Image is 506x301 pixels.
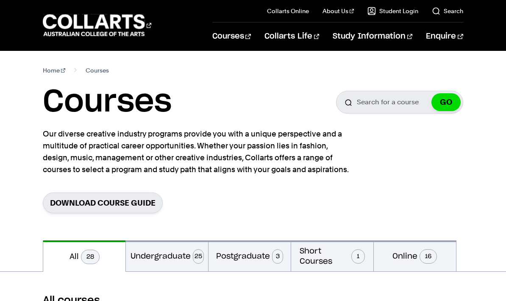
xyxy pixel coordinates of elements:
[43,192,163,213] a: Download Course Guide
[432,7,463,15] a: Search
[43,64,65,76] a: Home
[209,240,291,271] button: Postgraduate3
[323,7,354,15] a: About Us
[291,240,373,271] button: Short Courses1
[426,22,463,50] a: Enquire
[43,128,352,176] p: Our diverse creative industry programs provide you with a unique perspective and a multitude of p...
[212,22,251,50] a: Courses
[351,249,364,264] span: 1
[126,240,208,271] button: Undergraduate25
[333,22,412,50] a: Study Information
[264,22,319,50] a: Collarts Life
[374,240,456,271] button: Online16
[336,91,463,114] input: Search for a course
[367,7,418,15] a: Student Login
[272,249,283,264] span: 3
[193,249,204,264] span: 25
[267,7,309,15] a: Collarts Online
[43,240,125,272] button: All28
[431,93,461,111] button: GO
[43,13,151,37] div: Go to homepage
[86,64,109,76] span: Courses
[43,83,172,121] h1: Courses
[81,250,100,264] span: 28
[420,249,437,264] span: 16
